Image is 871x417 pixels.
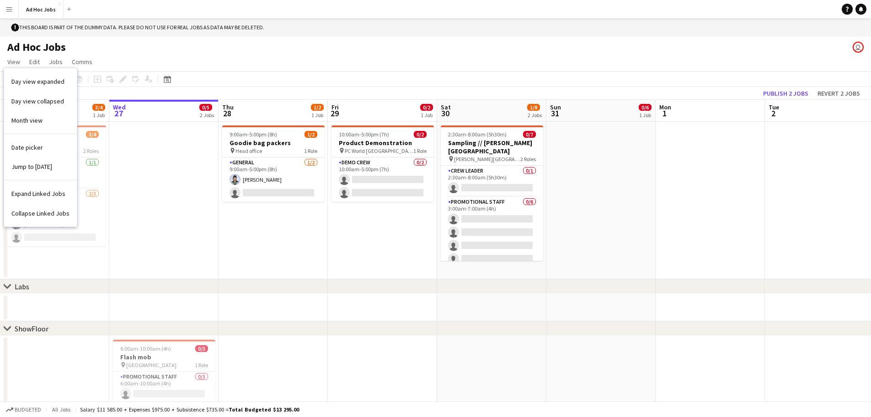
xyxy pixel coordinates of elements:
span: Expand Linked Jobs [11,190,65,198]
span: Edit [29,58,40,66]
a: Date picker [4,138,77,157]
span: [GEOGRAPHIC_DATA] [126,362,176,368]
span: 31 [549,108,561,119]
app-card-role: Promotional Staff0/63:00am-7:00am (4h) [441,197,543,294]
button: Revert 2 jobs [814,87,864,99]
a: Edit [26,56,43,68]
span: 2 [767,108,779,119]
span: Sun [550,103,561,111]
span: 0/5 [199,104,212,111]
a: Day view expanded [4,72,77,91]
span: 27 [112,108,126,119]
app-job-card: 10:00am-5:00pm (7h)0/2Product Demonstration PC World [GEOGRAPHIC_DATA]1 RoleDemo crew0/210:00am-5... [331,125,434,202]
span: 0/2 [420,104,433,111]
div: 2 Jobs [528,112,542,119]
a: Jump to today [4,157,77,176]
span: 1 [658,108,671,119]
span: 10:00am-5:00pm (7h) [339,131,389,138]
h1: Ad Hoc Jobs [7,40,66,54]
div: Labs [15,282,29,291]
span: ! [11,23,19,32]
app-card-role: Crew Leader0/12:30am-8:00am (5h30m) [441,166,543,197]
span: Budgeted [15,406,41,413]
span: 1/2 [305,131,317,138]
span: 26 [2,108,14,119]
span: 3/4 [92,104,105,111]
button: Budgeted [5,405,43,415]
span: 1/2 [311,104,324,111]
app-user-avatar: Punita Miller [853,42,864,53]
div: 1 Job [93,112,105,119]
span: 2 Roles [83,147,99,154]
div: 1 Job [311,112,323,119]
span: 28 [221,108,234,119]
span: Date picker [11,143,43,152]
h3: Product Demonstration [331,139,434,147]
span: Thu [222,103,234,111]
span: 0/2 [414,131,427,138]
span: 6:00am-10:00am (4h) [120,345,171,352]
app-card-role: General1/29:00am-5:00pm (8h)[PERSON_NAME] [222,157,325,202]
span: 2 Roles [520,156,536,162]
app-job-card: 9:00am-5:00pm (8h)1/2Goodie bag packers Head office1 RoleGeneral1/29:00am-5:00pm (8h)[PERSON_NAME] [222,125,325,202]
a: Expand Linked Jobs [4,184,77,203]
span: Wed [113,103,126,111]
span: Comms [72,58,92,66]
span: 1 Role [304,147,317,154]
a: Collapse Linked Jobs [4,204,77,223]
span: Head office [235,147,262,154]
span: Mon [659,103,671,111]
span: Tue [769,103,779,111]
span: 9:00am-5:00pm (8h) [230,131,277,138]
app-card-role: Demo crew0/210:00am-5:00pm (7h) [331,157,434,202]
span: 0/3 [195,345,208,352]
span: Sat [441,103,451,111]
span: Month view [11,116,43,125]
span: Total Budgeted $13 295.00 [229,406,299,413]
span: View [7,58,20,66]
span: Day view expanded [11,77,64,86]
a: Day view collapsed [4,92,77,111]
h3: Flash mob [113,353,215,361]
app-job-card: 2:30am-8:00am (5h30m)0/7Sampling // [PERSON_NAME][GEOGRAPHIC_DATA] [PERSON_NAME][GEOGRAPHIC_DATA]... [441,125,543,261]
span: Jobs [49,58,63,66]
a: Jobs [45,56,66,68]
span: PC World [GEOGRAPHIC_DATA] [345,147,413,154]
span: Fri [331,103,339,111]
a: View [4,56,24,68]
h3: Sampling // [PERSON_NAME][GEOGRAPHIC_DATA] [441,139,543,155]
div: 1 Job [421,112,433,119]
div: 2 Jobs [200,112,214,119]
span: 0/6 [639,104,652,111]
a: Comms [68,56,96,68]
span: 3/4 [86,131,99,138]
span: 1/8 [527,104,540,111]
span: 29 [330,108,339,119]
span: Day view collapsed [11,97,64,105]
div: ShowFloor [15,324,48,333]
span: Jump to [DATE] [11,162,52,171]
button: Publish 2 jobs [759,87,812,99]
span: 2:30am-8:00am (5h30m) [448,131,507,138]
span: [PERSON_NAME][GEOGRAPHIC_DATA] [454,156,520,162]
div: 1 Job [639,112,651,119]
span: 30 [439,108,451,119]
span: Collapse Linked Jobs [11,209,69,217]
h3: Goodie bag packers [222,139,325,147]
button: Ad Hoc Jobs [19,0,64,18]
div: Salary $11 585.00 + Expenses $975.00 + Subsistence $735.00 = [80,406,299,413]
span: 0/7 [523,131,536,138]
a: Month view [4,111,77,130]
span: All jobs [50,406,72,413]
span: 1 Role [195,362,208,368]
span: 1 Role [413,147,427,154]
